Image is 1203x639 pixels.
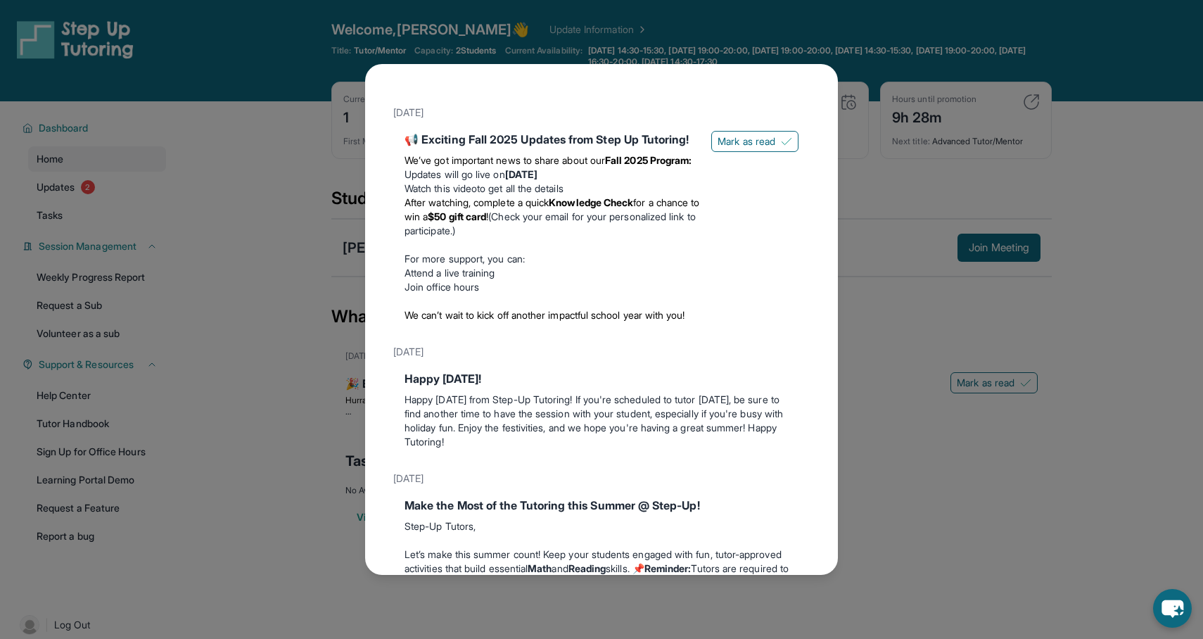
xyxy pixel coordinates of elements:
[405,182,700,196] li: to get all the details
[405,519,798,533] p: Step-Up Tutors,
[711,131,798,152] button: Mark as read
[405,167,700,182] li: Updates will go live on
[405,196,549,208] span: After watching, complete a quick
[405,370,798,387] div: Happy [DATE]!
[718,134,775,148] span: Mark as read
[405,548,798,590] p: Let’s make this summer count! Keep your students engaged with fun, tutor-approved activities that...
[605,154,692,166] strong: Fall 2025 Program:
[405,196,700,238] li: (Check your email for your personalized link to participate.)
[405,267,495,279] a: Attend a live training
[393,339,810,365] div: [DATE]
[549,196,633,208] strong: Knowledge Check
[405,131,700,148] div: 📢 Exciting Fall 2025 Updates from Step Up Tutoring!
[405,252,700,266] p: For more support, you can:
[405,281,479,293] a: Join office hours
[405,154,605,166] span: We’ve got important news to share about our
[405,182,477,194] a: Watch this video
[405,497,798,514] div: Make the Most of the Tutoring this Summer @ Step-Up!
[405,309,685,321] span: We can’t wait to kick off another impactful school year with you!
[505,168,537,180] strong: [DATE]
[428,210,486,222] strong: $50 gift card
[644,562,692,574] strong: Reminder:
[528,562,552,574] strong: Math
[486,210,488,222] span: !
[405,393,798,449] p: Happy [DATE] from Step-Up Tutoring! If you're scheduled to tutor [DATE], be sure to find another ...
[393,100,810,125] div: [DATE]
[781,136,792,147] img: Mark as read
[568,562,606,574] strong: Reading
[393,466,810,491] div: [DATE]
[1153,589,1192,628] button: chat-button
